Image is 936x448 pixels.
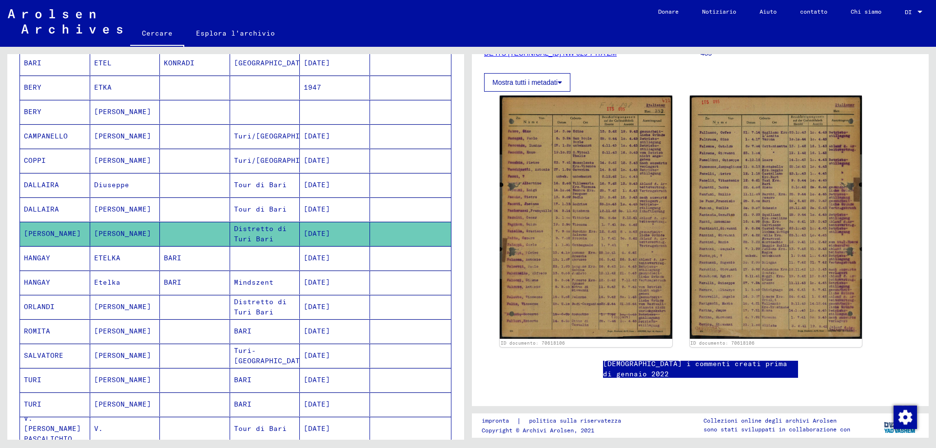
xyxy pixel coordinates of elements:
[304,400,330,409] font: [DATE]
[482,417,509,424] font: impronta
[760,8,777,15] font: Aiuto
[24,229,81,238] font: [PERSON_NAME]
[851,8,881,15] font: Chi siamo
[24,278,50,287] font: HANGAY
[905,8,912,16] font: DI
[893,405,916,429] div: Modifica consenso
[234,156,331,165] font: Turi/[GEOGRAPHIC_DATA]
[482,416,517,426] a: impronta
[94,424,103,433] font: V.
[94,58,112,67] font: ETEL
[234,400,252,409] font: BARI
[94,253,120,262] font: ETELKA
[304,229,330,238] font: [DATE]
[142,29,173,38] font: Cercare
[94,278,120,287] font: Etelka
[304,132,330,140] font: [DATE]
[304,327,330,335] font: [DATE]
[517,416,521,425] font: |
[304,205,330,214] font: [DATE]
[24,83,41,92] font: BERY
[94,400,151,409] font: [PERSON_NAME]
[234,327,252,335] font: BARI
[703,417,837,424] font: Collezioni online degli archivi Arolsen
[304,351,330,360] font: [DATE]
[94,229,151,238] font: [PERSON_NAME]
[184,21,287,45] a: Esplora l'archivio
[304,180,330,189] font: [DATE]
[164,58,195,67] font: KONRADI
[234,424,287,433] font: Tour di Bari
[304,302,330,311] font: [DATE]
[196,29,275,38] font: Esplora l'archivio
[8,9,122,34] img: Arolsen_neg.svg
[234,205,287,214] font: Tour di Bari
[24,302,55,311] font: ORLANDI
[24,107,41,116] font: BERY
[24,375,41,384] font: TURI
[603,359,798,379] a: [DEMOGRAPHIC_DATA] i commenti creati prima di gennaio 2022
[690,96,862,339] img: 002.jpg
[24,156,46,165] font: COPPI
[94,327,151,335] font: [PERSON_NAME]
[304,156,330,165] font: [DATE]
[882,413,918,437] img: yv_logo.png
[94,351,151,360] font: [PERSON_NAME]
[24,180,59,189] font: DALLAIRA
[482,427,594,434] font: Copyright © Archivi Arolsen, 2021
[894,406,917,429] img: Modifica consenso
[234,297,287,316] font: Distretto di Turi Bari
[94,132,151,140] font: [PERSON_NAME]
[529,417,621,424] font: politica sulla riservatezza
[234,132,331,140] font: Turi/[GEOGRAPHIC_DATA]
[603,359,787,378] font: [DEMOGRAPHIC_DATA] i commenti creati prima di gennaio 2022
[24,132,68,140] font: CAMPANELLO
[24,205,59,214] font: DALLAIRA
[24,400,41,409] font: TURI
[94,156,151,165] font: [PERSON_NAME]
[304,58,330,67] font: [DATE]
[94,180,129,189] font: Diuseppe
[304,83,321,92] font: 1947
[492,78,558,86] font: Mostra tutti i metadati
[304,424,330,433] font: [DATE]
[521,416,633,426] a: politica sulla riservatezza
[234,180,287,189] font: Tour di Bari
[234,58,309,67] font: [GEOGRAPHIC_DATA]
[500,96,672,339] img: 001.jpg
[130,21,184,47] a: Cercare
[702,8,736,15] font: Notiziario
[164,278,181,287] font: BARI
[234,278,273,287] font: Mindszent
[234,346,309,365] font: Turi-[GEOGRAPHIC_DATA]
[484,73,570,92] button: Mostra tutti i metadati
[94,83,112,92] font: ETKA
[703,426,850,433] font: sono stati sviluppati in collaborazione con
[304,278,330,287] font: [DATE]
[501,340,565,346] a: ID documento: 70618106
[304,253,330,262] font: [DATE]
[164,253,181,262] font: BARI
[24,414,81,443] font: V. [PERSON_NAME] PASCALICHIO
[24,351,63,360] font: SALVATORE
[94,302,151,311] font: [PERSON_NAME]
[234,375,252,384] font: BARI
[690,340,755,346] a: ID documento: 70618106
[234,224,287,243] font: Distretto di Turi Bari
[304,375,330,384] font: [DATE]
[658,8,679,15] font: Donare
[800,8,827,15] font: contatto
[24,58,41,67] font: BARI
[24,327,50,335] font: ROMITA
[94,205,151,214] font: [PERSON_NAME]
[94,107,151,116] font: [PERSON_NAME]
[94,375,151,384] font: [PERSON_NAME]
[24,253,50,262] font: HANGAY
